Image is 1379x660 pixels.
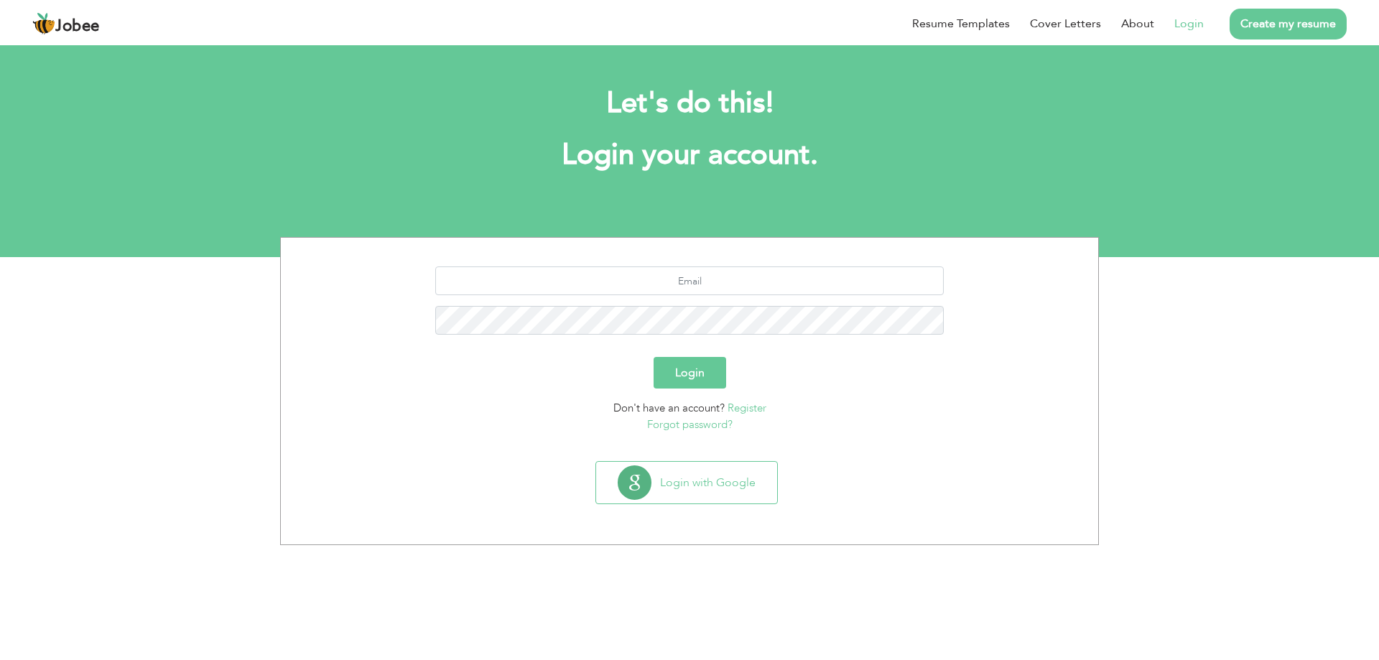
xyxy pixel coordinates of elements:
h2: Let's do this! [302,85,1077,122]
input: Email [435,266,944,295]
a: Jobee [32,12,100,35]
img: jobee.io [32,12,55,35]
a: Register [728,401,766,415]
a: About [1121,15,1154,32]
button: Login [654,357,726,389]
a: Resume Templates [912,15,1010,32]
a: Cover Letters [1030,15,1101,32]
button: Login with Google [596,462,777,503]
a: Forgot password? [647,417,733,432]
a: Create my resume [1230,9,1347,39]
span: Jobee [55,19,100,34]
span: Don't have an account? [613,401,725,415]
a: Login [1174,15,1204,32]
h1: Login your account. [302,136,1077,174]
